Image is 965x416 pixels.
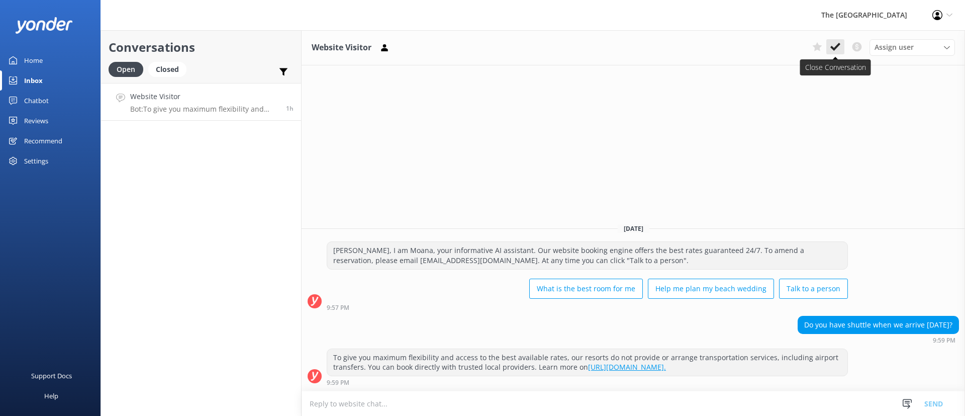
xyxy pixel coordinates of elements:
[109,62,143,77] div: Open
[327,242,847,269] div: [PERSON_NAME], I am Moana, your informative AI assistant. Our website booking engine offers the b...
[24,70,43,91] div: Inbox
[618,224,649,233] span: [DATE]
[15,17,73,34] img: yonder-white-logo.png
[798,337,959,344] div: Sep 29 2025 09:59pm (UTC -10:00) Pacific/Honolulu
[148,63,191,74] a: Closed
[529,279,643,299] button: What is the best room for me
[327,380,349,386] strong: 9:59 PM
[24,151,48,171] div: Settings
[130,105,278,114] p: Bot: To give you maximum flexibility and access to the best available rates, our resorts do not p...
[327,305,349,311] strong: 9:57 PM
[588,362,666,372] a: [URL][DOMAIN_NAME].
[327,349,847,376] div: To give you maximum flexibility and access to the best available rates, our resorts do not provid...
[327,379,848,386] div: Sep 29 2025 09:59pm (UTC -10:00) Pacific/Honolulu
[44,386,58,406] div: Help
[933,338,955,344] strong: 9:59 PM
[31,366,72,386] div: Support Docs
[24,111,48,131] div: Reviews
[327,304,848,311] div: Sep 29 2025 09:57pm (UTC -10:00) Pacific/Honolulu
[24,50,43,70] div: Home
[648,279,774,299] button: Help me plan my beach wedding
[130,91,278,102] h4: Website Visitor
[24,131,62,151] div: Recommend
[875,42,914,53] span: Assign user
[109,38,294,57] h2: Conversations
[101,83,301,121] a: Website VisitorBot:To give you maximum flexibility and access to the best available rates, our re...
[24,91,49,111] div: Chatbot
[798,316,958,334] div: Do you have shuttle when we arrive [DATE]?
[109,63,148,74] a: Open
[779,279,848,299] button: Talk to a person
[870,39,955,55] div: Assign User
[312,41,371,54] h3: Website Visitor
[148,62,186,77] div: Closed
[286,104,294,113] span: Sep 29 2025 09:59pm (UTC -10:00) Pacific/Honolulu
